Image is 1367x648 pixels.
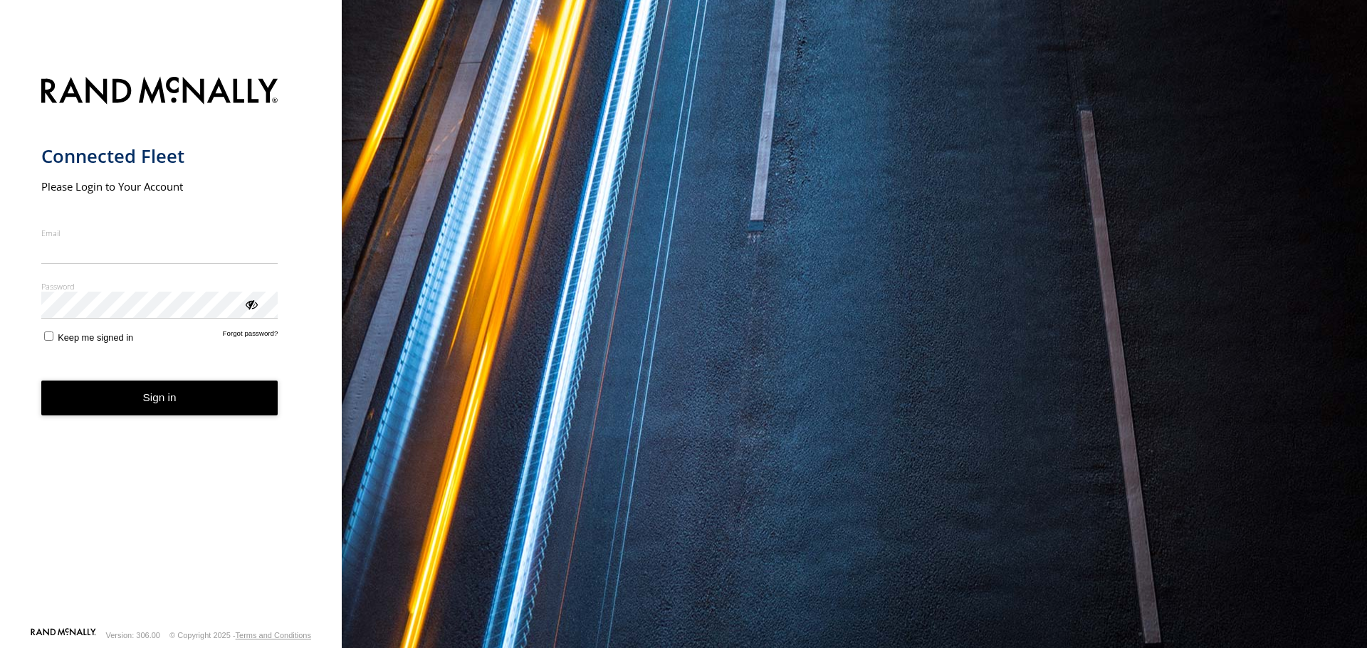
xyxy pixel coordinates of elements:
a: Terms and Conditions [236,631,311,639]
form: main [41,68,301,627]
img: Rand McNally [41,74,278,110]
input: Keep me signed in [44,331,53,341]
div: Version: 306.00 [106,631,160,639]
label: Password [41,281,278,292]
h2: Please Login to Your Account [41,179,278,193]
div: © Copyright 2025 - [169,631,311,639]
div: ViewPassword [243,297,258,311]
button: Sign in [41,381,278,415]
a: Forgot password? [223,329,278,343]
label: Email [41,228,278,238]
span: Keep me signed in [58,332,133,343]
a: Visit our Website [31,628,96,642]
h1: Connected Fleet [41,144,278,168]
